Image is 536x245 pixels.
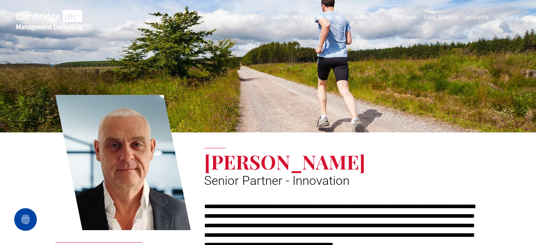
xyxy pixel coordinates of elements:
[306,12,351,23] a: WHAT WE DO
[238,12,269,23] a: ABOUT
[268,12,306,23] a: OUR PEOPLE
[16,10,82,30] img: Go to Homepage
[55,94,191,231] a: Matt Lawson | Senior Partner - Innovation | Cambridge Management Consulting
[389,12,420,23] a: STARTUPS
[204,173,350,188] span: Senior Partner - Innovation
[420,12,462,23] a: CASE STUDIES
[16,11,82,18] a: Your Business Transformed | Cambridge Management Consulting
[204,148,365,175] span: [PERSON_NAME]
[462,12,492,23] a: INSIGHTS
[492,12,522,23] a: CONTACT
[216,12,238,23] a: HOME
[351,12,389,23] a: MARKETS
